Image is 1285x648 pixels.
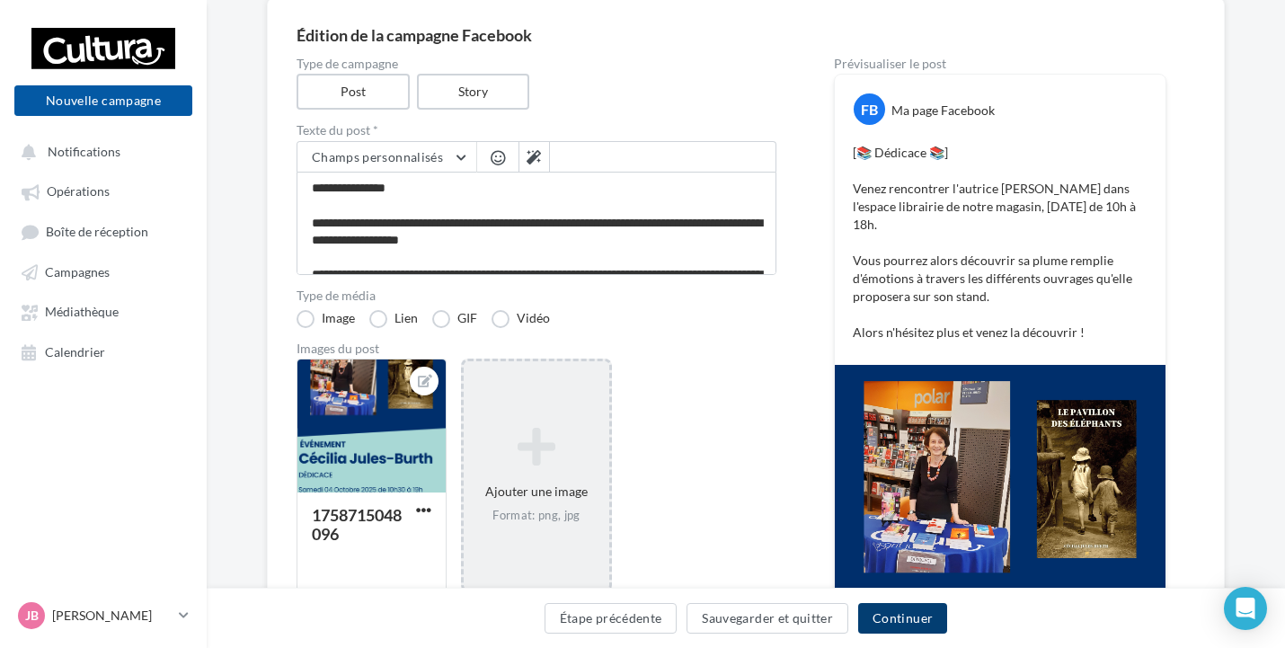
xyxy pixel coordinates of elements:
span: Opérations [47,184,110,200]
p: [📚 Dédicace 📚] Venez rencontrer l'autrice [PERSON_NAME] dans l'espace librairie de notre magasin,... [853,144,1148,342]
span: JB [25,607,39,625]
div: Prévisualiser le post [834,58,1166,70]
button: Continuer [858,603,947,634]
a: Opérations [11,174,196,207]
label: Type de campagne [297,58,776,70]
button: Étape précédente [545,603,678,634]
label: Texte du post * [297,124,776,137]
button: Notifications [11,135,189,167]
button: Sauvegarder et quitter [687,603,848,634]
label: Post [297,74,410,110]
span: Champs personnalisés [312,149,443,164]
span: Campagnes [45,264,110,280]
span: Boîte de réception [46,224,148,239]
button: Nouvelle campagne [14,85,192,116]
div: Images du post [297,342,776,355]
label: Lien [369,310,418,328]
div: Édition de la campagne Facebook [297,27,1195,43]
a: Calendrier [11,335,196,368]
button: Champs personnalisés [297,142,476,173]
div: FB [854,93,885,125]
a: Boîte de réception [11,215,196,248]
span: Notifications [48,144,120,159]
a: Campagnes [11,255,196,288]
label: Story [417,74,530,110]
span: Calendrier [45,344,105,360]
label: GIF [432,310,477,328]
label: Vidéo [492,310,550,328]
a: JB [PERSON_NAME] [14,599,192,633]
label: Type de média [297,289,776,302]
div: Ma page Facebook [891,102,995,120]
a: Médiathèque [11,295,196,327]
span: Médiathèque [45,305,119,320]
p: [PERSON_NAME] [52,607,172,625]
div: Open Intercom Messenger [1224,587,1267,630]
label: Image [297,310,355,328]
div: 1758715048096 [312,505,402,544]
